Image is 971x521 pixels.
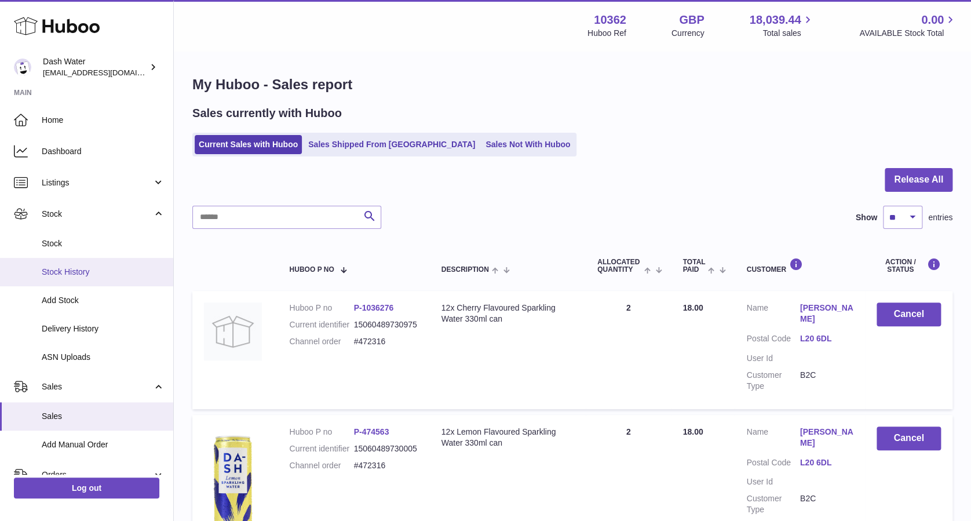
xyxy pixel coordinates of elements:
span: Stock [42,209,152,220]
a: 18,039.44 Total sales [749,12,814,39]
dt: User Id [746,353,800,364]
dt: Postal Code [746,457,800,471]
div: Huboo Ref [587,28,626,39]
span: ALLOCATED Quantity [597,258,641,274]
dd: #472316 [354,336,418,347]
span: Home [42,115,165,126]
span: AVAILABLE Stock Total [859,28,957,39]
dd: 15060489730975 [354,319,418,330]
h2: Sales currently with Huboo [192,105,342,121]
dt: Name [746,427,800,451]
td: 2 [586,291,671,409]
button: Cancel [877,427,941,450]
a: [PERSON_NAME] [800,427,853,449]
dd: B2C [800,370,853,392]
span: entries [928,212,952,223]
span: Huboo P no [289,266,334,274]
a: L20 6DL [800,457,853,468]
img: bea@dash-water.com [14,59,31,76]
dt: Customer Type [746,493,800,515]
span: ASN Uploads [42,352,165,363]
label: Show [856,212,877,223]
strong: 10362 [594,12,626,28]
span: [EMAIL_ADDRESS][DOMAIN_NAME] [43,68,170,77]
a: Sales Shipped From [GEOGRAPHIC_DATA] [304,135,479,154]
span: Stock History [42,267,165,278]
span: Total paid [682,258,705,274]
div: Currency [671,28,704,39]
span: Total sales [762,28,814,39]
a: Log out [14,478,159,498]
dt: Huboo P no [289,427,353,438]
dt: Customer Type [746,370,800,392]
button: Release All [885,168,952,192]
span: Delivery History [42,323,165,334]
dt: Huboo P no [289,303,353,314]
div: Customer [746,258,853,274]
dt: User Id [746,476,800,487]
span: 18,039.44 [749,12,801,28]
span: Dashboard [42,146,165,157]
span: Add Manual Order [42,439,165,450]
span: Sales [42,411,165,422]
a: Sales Not With Huboo [481,135,574,154]
span: Add Stock [42,295,165,306]
div: 12x Cherry Flavoured Sparkling Water 330ml can [441,303,574,325]
dt: Name [746,303,800,327]
strong: GBP [679,12,704,28]
dt: Postal Code [746,333,800,347]
dt: Channel order [289,336,353,347]
dt: Channel order [289,460,353,471]
a: P-1036276 [354,303,394,312]
a: 0.00 AVAILABLE Stock Total [859,12,957,39]
div: Dash Water [43,56,147,78]
h1: My Huboo - Sales report [192,75,952,94]
span: Description [441,266,489,274]
span: Stock [42,238,165,249]
dd: B2C [800,493,853,515]
a: L20 6DL [800,333,853,344]
div: Action / Status [877,258,941,274]
span: 18.00 [682,303,703,312]
dd: 15060489730005 [354,443,418,454]
a: Current Sales with Huboo [195,135,302,154]
a: P-474563 [354,427,389,436]
span: Sales [42,381,152,392]
dt: Current identifier [289,319,353,330]
dd: #472316 [354,460,418,471]
a: [PERSON_NAME] [800,303,853,325]
div: 12x Lemon Flavoured Sparkling Water 330ml can [441,427,574,449]
span: 0.00 [921,12,944,28]
span: 18.00 [682,427,703,436]
span: Orders [42,469,152,480]
span: Listings [42,177,152,188]
button: Cancel [877,303,941,326]
dt: Current identifier [289,443,353,454]
img: no-photo.jpg [204,303,262,360]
